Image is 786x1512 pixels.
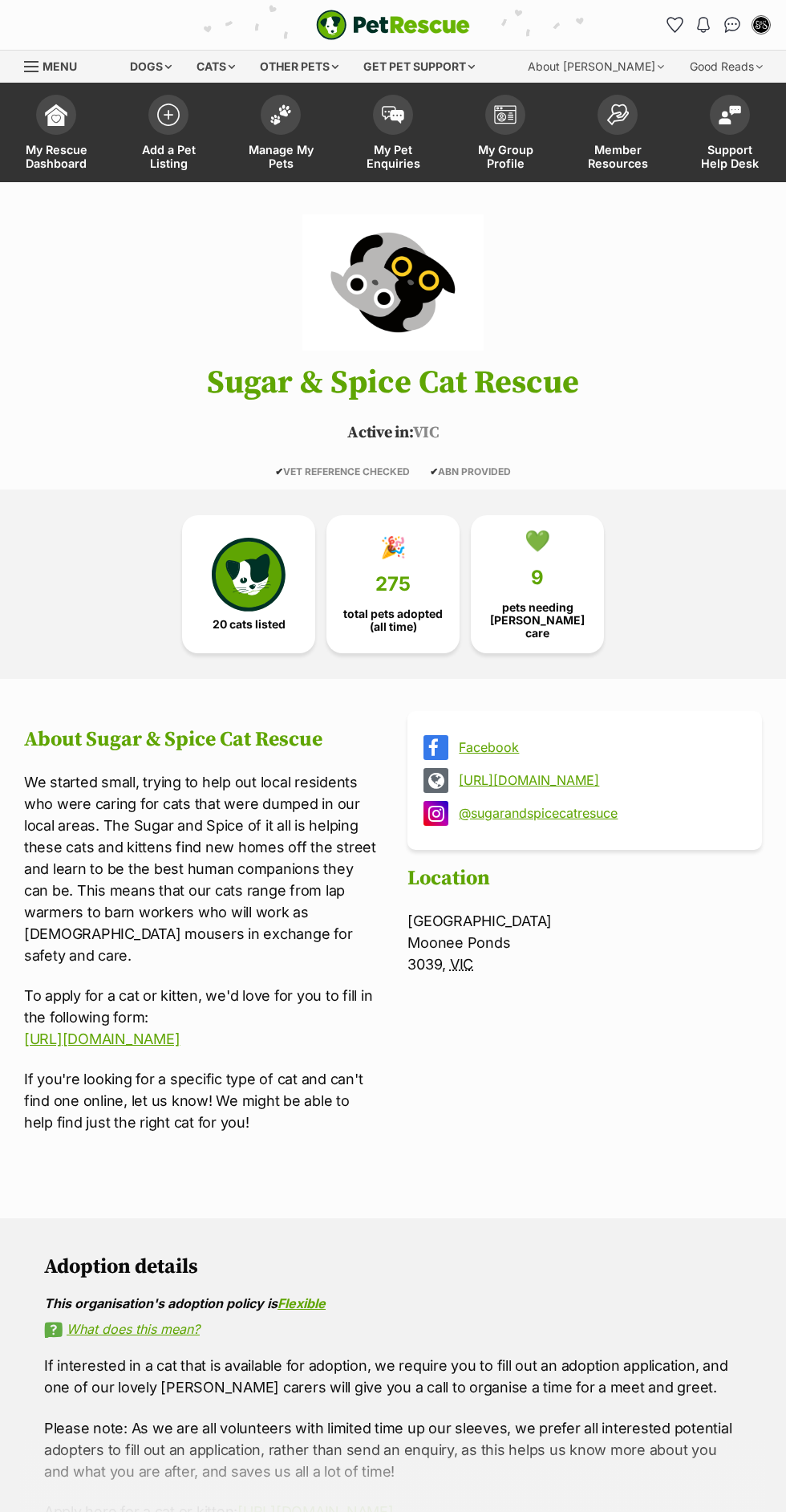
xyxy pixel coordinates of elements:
[44,1322,742,1336] a: What does this mean?
[517,51,675,83] div: About [PERSON_NAME]
[525,529,550,553] div: 💚
[697,17,710,33] img: notifications-46538b983faf8c2785f20acdc204bb7945ddae34d4c08c2a6579f10ce5e182be.svg
[380,535,406,559] div: 🎉
[24,771,379,966] p: We started small, trying to help out local residents who were caring for cats that were dumped in...
[316,10,470,40] a: PetRescue
[407,912,552,929] span: [GEOGRAPHIC_DATA]
[459,740,739,754] a: Facebook
[449,87,561,182] a: My Group Profile
[157,104,180,126] img: add-pet-listing-icon-0afa8454b4691262ce3f59096e99ab1cd57d4a30225e0717b998d2c9b9846f56.svg
[278,1295,326,1311] a: Flexible
[407,867,762,891] h2: Location
[213,618,286,631] span: 20 cats listed
[24,51,88,79] a: Menu
[407,956,446,973] span: 3039,
[471,515,604,653] a: 💚 9 pets needing [PERSON_NAME] care
[694,143,766,170] span: Support Help Desk
[302,214,484,351] img: Sugar & Spice Cat Rescue
[494,105,517,124] img: group-profile-icon-3fa3cf56718a62981997c0bc7e787c4b2cf8bcc04b72c1350f741eb67cf2f40e.svg
[484,601,590,640] span: pets needing [PERSON_NAME] care
[44,1296,742,1311] div: This organisation's adoption policy is
[24,1068,379,1133] p: If you're looking for a specific type of cat and can't find one online, let us know! We might be ...
[469,143,541,170] span: My Group Profile
[724,17,741,33] img: chat-41dd97257d64d25036548639549fe6c8038ab92f7586957e7f3b1b290dea8141.svg
[561,87,674,182] a: Member Resources
[748,12,774,38] button: My account
[44,1355,742,1398] p: If interested in a cat that is available for adoption, we require you to fill out an adoption app...
[357,143,429,170] span: My Pet Enquiries
[44,1255,742,1279] h2: Adoption details
[112,87,225,182] a: Add a Pet Listing
[119,51,183,83] div: Dogs
[245,143,317,170] span: Manage My Pets
[459,806,739,820] a: @sugarandspicecatresuce
[182,515,315,653] a: 20 cats listed
[44,1417,742,1482] p: Please note: As we are all volunteers with limited time up our sleeves, we prefer all interested ...
[340,608,446,633] span: total pets adopted (all time)
[275,465,283,478] icon: ✔
[249,51,350,83] div: Other pets
[352,51,486,83] div: Get pet support
[430,465,511,478] span: ABN PROVIDED
[225,87,337,182] a: Manage My Pets
[316,10,470,40] img: logo-e224e6f780fb5917bec1dbf3a21bbac754714ae5b6737aabdf751b685950b380.svg
[450,956,473,973] abbr: Victoria
[24,1030,180,1047] a: [URL][DOMAIN_NAME]
[679,51,774,83] div: Good Reads
[347,423,412,443] span: Active in:
[753,17,769,33] img: Sugar and Spice Cat Rescue profile pic
[691,12,716,38] button: Notifications
[275,465,410,478] span: VET REFERENCE CHECKED
[581,143,654,170] span: Member Resources
[662,12,687,38] a: Favourites
[326,515,460,653] a: 🎉 275 total pets adopted (all time)
[20,143,92,170] span: My Rescue Dashboard
[337,87,449,182] a: My Pet Enquiries
[185,51,246,83] div: Cats
[212,538,286,612] img: cat-icon-068c71abf8fe30c970a85cd354bc8e23425d12f6e8612795f06af48be43a487a.svg
[430,465,438,478] icon: ✔
[531,567,544,589] span: 9
[606,104,629,125] img: member-resources-icon-8e73f808a243e03378d46382f2149f9095a855e16c252ad45f914b54edf8863c.svg
[24,728,379,752] h2: About Sugar & Spice Cat Rescue
[132,143,205,170] span: Add a Pet Listing
[43,59,77,73] span: Menu
[674,87,786,182] a: Support Help Desk
[719,12,745,38] a: Conversations
[269,104,292,125] img: manage-my-pets-icon-02211641906a0b7f246fdf0571729dbe1e7629f14944591b6c1af311fb30b64b.svg
[382,106,404,124] img: pet-enquiries-icon-7e3ad2cf08bfb03b45e93fb7055b45f3efa6380592205ae92323e6603595dc1f.svg
[459,773,739,787] a: [URL][DOMAIN_NAME]
[719,105,741,124] img: help-desk-icon-fdf02630f3aa405de69fd3d07c3f3aa587a6932b1a1747fa1d2bba05be0121f9.svg
[662,12,774,38] ul: Account quick links
[407,934,510,951] span: Moonee Ponds
[375,573,411,595] span: 275
[24,985,379,1050] p: To apply for a cat or kitten, we'd love for you to fill in the following form:
[45,104,67,126] img: dashboard-icon-eb2f2d2d3e046f16d808141f083e7271f6b2e854fb5c12c21221c1fb7104beca.svg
